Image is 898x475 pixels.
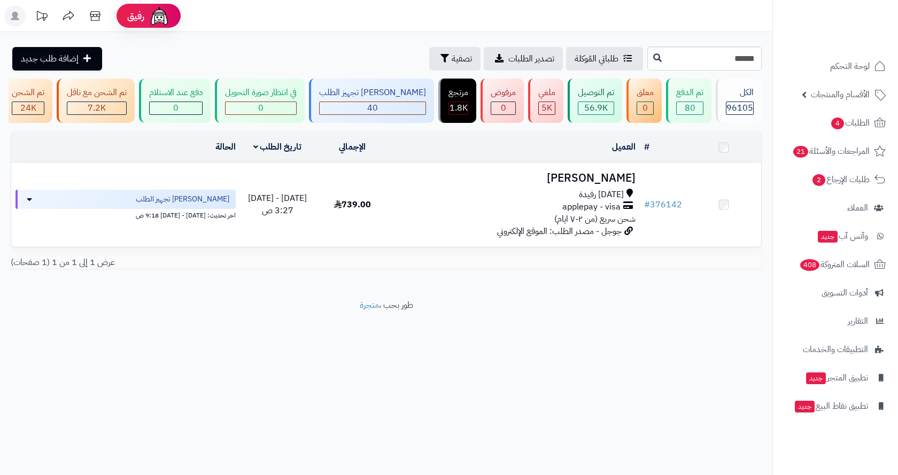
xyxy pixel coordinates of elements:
[226,102,296,114] div: 0
[794,399,868,414] span: تطبيق نقاط البيع
[67,102,126,114] div: 7222
[173,102,179,114] span: 0
[779,280,892,306] a: أدوات التسويق
[578,102,614,114] div: 56920
[334,198,371,211] span: 739.00
[450,102,468,114] span: 1.8K
[817,229,868,244] span: وآتس آب
[339,141,366,153] a: الإجمالي
[779,138,892,164] a: المراجعات والأسئلة21
[12,47,102,71] a: إضافة طلب جديد
[726,102,753,114] span: 96105
[319,87,426,99] div: [PERSON_NAME] تجهيز الطلب
[779,167,892,192] a: طلبات الإرجاع2
[779,365,892,391] a: تطبيق المتجرجديد
[575,52,618,65] span: طلباتي المُوكلة
[642,102,648,114] span: 0
[779,110,892,136] a: الطلبات4
[818,231,838,243] span: جديد
[779,53,892,79] a: لوحة التحكم
[307,79,436,123] a: [PERSON_NAME] تجهيز الطلب 40
[795,401,815,412] span: جديد
[12,87,44,99] div: تم الشحن
[526,79,566,123] a: ملغي 5K
[624,79,664,123] a: معلق 0
[28,5,55,29] a: تحديثات المنصة
[16,209,236,220] div: اخر تحديث: [DATE] - [DATE] 9:18 ص
[20,102,36,114] span: 24K
[67,87,127,99] div: تم الشحن مع ناقل
[566,79,624,123] a: تم التوصيل 56.9K
[676,87,703,99] div: تم الدفع
[12,102,44,114] div: 24028
[848,314,868,329] span: التقارير
[811,87,870,102] span: الأقسام والمنتجات
[637,87,654,99] div: معلق
[367,102,378,114] span: 40
[429,47,481,71] button: تصفية
[677,102,703,114] div: 80
[150,102,202,114] div: 0
[830,59,870,74] span: لوحة التحكم
[491,87,516,99] div: مرفوض
[793,146,808,158] span: 21
[137,79,213,123] a: دفع عند الاستلام 0
[831,118,844,129] span: 4
[501,102,506,114] span: 0
[644,198,682,211] a: #376142
[806,372,826,384] span: جديد
[779,337,892,362] a: التطبيقات والخدمات
[779,195,892,221] a: العملاء
[215,141,236,153] a: الحالة
[800,259,819,271] span: 408
[149,5,170,27] img: ai-face.png
[539,102,555,114] div: 4993
[448,87,468,99] div: مرتجع
[664,79,714,123] a: تم الدفع 80
[538,87,555,99] div: ملغي
[578,87,614,99] div: تم التوصيل
[637,102,653,114] div: 0
[612,141,636,153] a: العميل
[3,256,386,269] div: عرض 1 إلى 1 من 1 (1 صفحات)
[452,52,472,65] span: تصفية
[830,115,870,130] span: الطلبات
[149,87,203,99] div: دفع عند الاستلام
[566,47,643,71] a: طلباتي المُوكلة
[812,174,825,186] span: 2
[541,102,552,114] span: 5K
[799,257,870,272] span: السلات المتروكة
[127,10,144,22] span: رفيق
[562,201,621,213] span: applepay - visa
[811,172,870,187] span: طلبات الإرجاع
[803,342,868,357] span: التطبيقات والخدمات
[779,252,892,277] a: السلات المتروكة408
[21,52,79,65] span: إضافة طلب جديد
[714,79,764,123] a: الكل96105
[491,102,515,114] div: 0
[213,79,307,123] a: في انتظار صورة التحويل 0
[579,189,624,201] span: [DATE] رفيدة
[436,79,478,123] a: مرتجع 1.8K
[779,308,892,334] a: التقارير
[644,198,650,211] span: #
[320,102,425,114] div: 40
[508,52,554,65] span: تصدير الطلبات
[644,141,649,153] a: #
[136,194,229,205] span: [PERSON_NAME] تجهيز الطلب
[584,102,608,114] span: 56.9K
[779,223,892,249] a: وآتس آبجديد
[726,87,754,99] div: الكل
[258,102,264,114] span: 0
[478,79,526,123] a: مرفوض 0
[360,299,379,312] a: متجرة
[779,393,892,419] a: تطبيق نقاط البيعجديد
[805,370,868,385] span: تطبيق المتجر
[88,102,106,114] span: 7.2K
[822,285,868,300] span: أدوات التسويق
[792,144,870,159] span: المراجعات والأسئلة
[484,47,563,71] a: تصدير الطلبات
[685,102,695,114] span: 80
[449,102,468,114] div: 1834
[497,225,622,238] span: جوجل - مصدر الطلب: الموقع الإلكتروني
